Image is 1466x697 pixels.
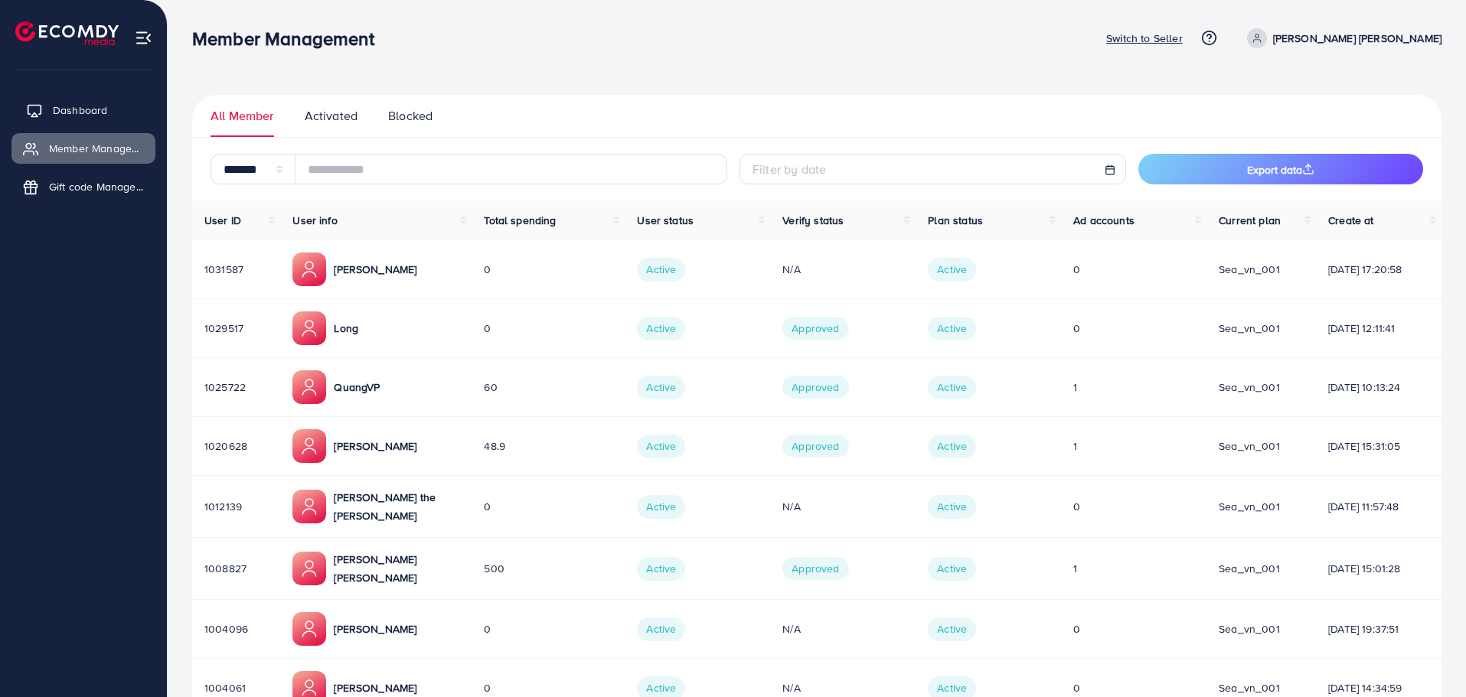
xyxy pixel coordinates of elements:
span: All Member [211,107,274,125]
span: 1 [1073,379,1077,395]
a: [PERSON_NAME] [PERSON_NAME] [1241,28,1442,48]
div: [DATE] 10:13:24 [1328,379,1429,395]
img: ic-member-manager.00abd3e0.svg [292,552,326,585]
p: [PERSON_NAME] [334,437,416,455]
p: [PERSON_NAME] [PERSON_NAME] [334,550,459,587]
span: 1008827 [204,561,247,576]
img: logo [15,21,119,45]
img: menu [135,29,152,47]
div: [DATE] 15:31:05 [1328,438,1429,454]
span: User info [292,213,337,228]
span: sea_vn_001 [1219,499,1280,514]
span: N/A [782,499,800,514]
span: Filter by date [753,161,826,178]
span: Active [928,617,976,640]
span: Activated [305,107,358,125]
a: Dashboard [11,95,155,125]
span: 0 [1073,680,1080,695]
h3: Member Management [192,28,387,50]
span: User status [637,213,694,228]
span: 1031587 [204,262,243,277]
p: [PERSON_NAME] [334,260,416,278]
span: 0 [484,680,491,695]
span: sea_vn_001 [1219,680,1280,695]
span: 60 [484,379,497,395]
span: 1 [1073,561,1077,576]
span: Active [637,557,685,580]
div: [DATE] 15:01:28 [1328,561,1429,576]
img: ic-member-manager.00abd3e0.svg [292,490,326,523]
p: [PERSON_NAME] [PERSON_NAME] [1273,29,1442,47]
span: Dashboard [53,103,107,118]
span: sea_vn_001 [1219,262,1280,277]
span: Active [637,258,685,281]
span: Active [928,317,976,340]
p: Long [334,319,358,337]
img: ic-member-manager.00abd3e0.svg [292,429,326,463]
span: N/A [782,680,800,695]
span: sea_vn_001 [1219,561,1280,576]
a: Gift code Management [11,171,155,202]
img: ic-member-manager.00abd3e0.svg [292,252,326,286]
span: Approved [782,317,848,340]
span: sea_vn_001 [1219,621,1280,637]
span: Total spending [484,213,556,228]
span: Active [637,617,685,640]
span: 1 [1073,438,1077,454]
button: Export data [1138,154,1423,184]
span: 1020628 [204,438,247,454]
img: ic-member-manager.00abd3e0.svg [292,311,326,345]
span: sea_vn_001 [1219,379,1280,395]
div: [DATE] 11:57:48 [1328,499,1429,514]
div: [DATE] 19:37:51 [1328,621,1429,637]
span: 0 [484,621,491,637]
span: 0 [484,262,491,277]
span: Active [928,376,976,399]
span: sea_vn_001 [1219,321,1280,336]
span: Verify status [782,213,844,228]
div: [DATE] 17:20:58 [1328,262,1429,277]
span: Current plan [1219,213,1281,228]
span: Active [928,435,976,458]
span: Member Management [49,141,144,156]
p: [PERSON_NAME] [334,679,416,697]
span: Plan status [928,213,983,228]
div: [DATE] 14:34:59 [1328,680,1429,695]
img: ic-member-manager.00abd3e0.svg [292,370,326,404]
span: Active [637,376,685,399]
span: 1029517 [204,321,243,336]
p: QuangVP [334,378,380,396]
span: Create at [1328,213,1373,228]
p: Switch to Seller [1106,29,1183,47]
span: Blocked [388,107,433,125]
span: Active [637,317,685,340]
span: 0 [1073,321,1080,336]
span: Active [637,435,685,458]
span: Active [928,258,976,281]
span: sea_vn_001 [1219,438,1280,454]
span: 1012139 [204,499,242,514]
span: Approved [782,376,848,399]
span: N/A [782,621,800,637]
span: Export data [1247,162,1314,178]
span: 0 [484,499,491,514]
span: 1004096 [204,621,248,637]
span: Gift code Management [49,179,144,194]
p: [PERSON_NAME] the [PERSON_NAME] [334,488,459,525]
a: Member Management [11,133,155,164]
img: ic-member-manager.00abd3e0.svg [292,612,326,646]
span: 1004061 [204,680,246,695]
span: Active [637,495,685,518]
span: User ID [204,213,241,228]
p: [PERSON_NAME] [334,620,416,638]
span: 0 [484,321,491,336]
span: 0 [1073,621,1080,637]
span: Approved [782,435,848,458]
span: Active [928,557,976,580]
span: 0 [1073,262,1080,277]
span: Active [928,495,976,518]
span: 0 [1073,499,1080,514]
span: 48.9 [484,438,505,454]
span: Ad accounts [1073,213,1135,228]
